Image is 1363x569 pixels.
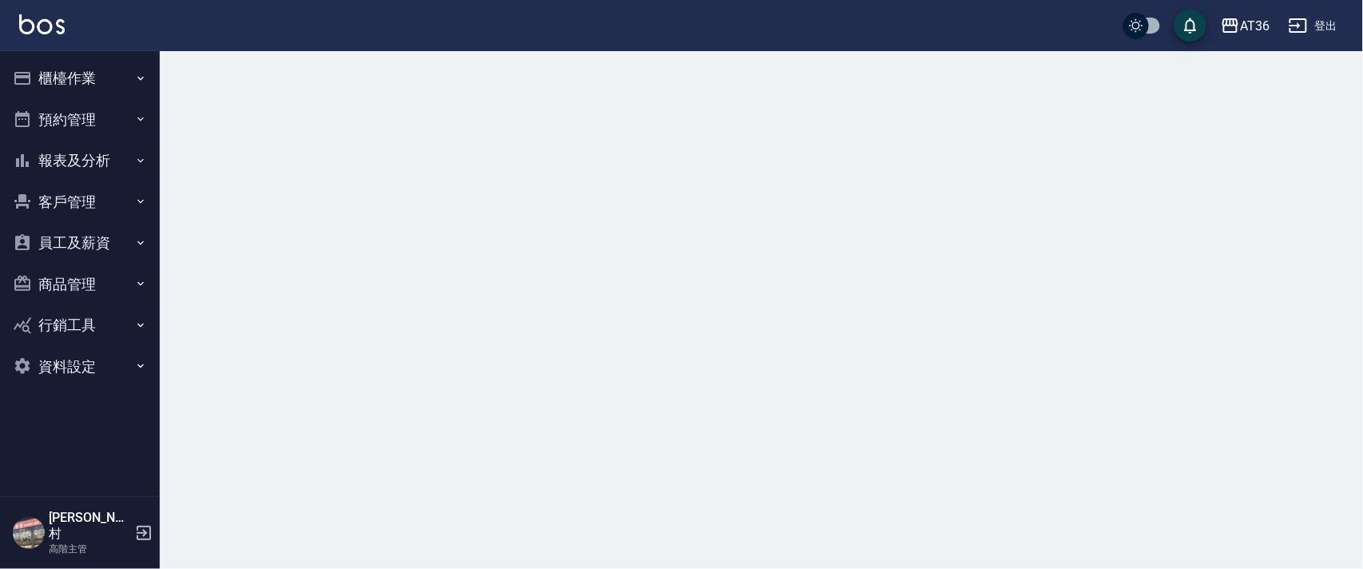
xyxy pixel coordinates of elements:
[1214,10,1276,42] button: AT36
[6,264,153,305] button: 商品管理
[6,99,153,141] button: 預約管理
[19,14,65,34] img: Logo
[6,222,153,264] button: 員工及薪資
[6,304,153,346] button: 行銷工具
[1240,16,1270,36] div: AT36
[49,510,130,542] h5: [PERSON_NAME]村
[13,517,45,549] img: Person
[1282,11,1344,41] button: 登出
[49,542,130,556] p: 高階主管
[6,181,153,223] button: 客戶管理
[6,140,153,181] button: 報表及分析
[1174,10,1206,42] button: save
[6,346,153,388] button: 資料設定
[6,58,153,99] button: 櫃檯作業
